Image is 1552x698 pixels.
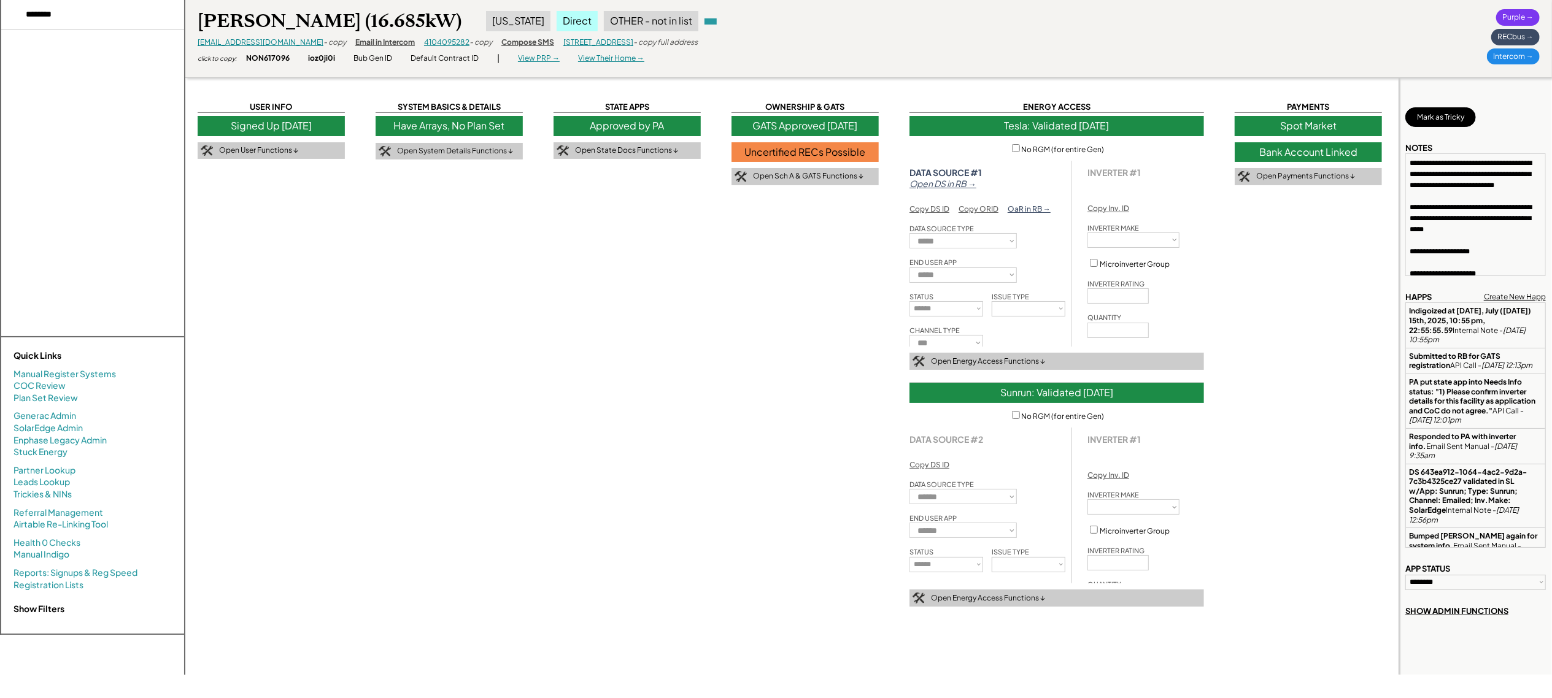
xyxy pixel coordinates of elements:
[323,37,346,48] div: - copy
[308,53,335,64] div: ioz0ji0i
[909,292,933,301] div: STATUS
[1409,351,1542,370] div: API Call -
[1409,531,1538,550] strong: Bumped [PERSON_NAME] again for system info.
[198,101,345,113] div: USER INFO
[14,422,83,434] a: SolarEdge Admin
[14,476,70,488] a: Leads Lookup
[1409,467,1527,515] strong: DS 643ea912-1064-4ac2-9d2a-7c3b4325ce27 validated in SL w/App: Sunrun; Type: Sunrun; Channel: Ema...
[1481,361,1532,370] em: [DATE] 12:13pm
[909,224,974,233] div: DATA SOURCE TYPE
[1409,351,1502,370] strong: Submitted to RB for GATS registration
[379,146,391,157] img: tool-icon.png
[557,11,598,31] div: Direct
[1238,171,1250,182] img: tool-icon.png
[1022,412,1105,421] label: No RGM (for entire Gen)
[486,11,550,31] div: [US_STATE]
[909,547,933,556] div: STATUS
[14,518,108,531] a: Airtable Re-Linking Tool
[992,547,1029,556] div: ISSUE TYPE
[14,488,72,500] a: Trickies & NINs
[424,37,469,47] a: 4104095282
[909,116,1204,136] div: Tesla: Validated [DATE]
[1409,531,1542,560] div: Email Sent Manual -
[1409,306,1532,334] strong: Indigoized at [DATE], July ([DATE]) 15th, 2025, 10:55 pm, 22:55:55.59
[909,434,983,445] strong: DATA SOURCE #2
[909,480,974,489] div: DATA SOURCE TYPE
[909,513,957,523] div: END USER APP
[198,9,461,33] div: [PERSON_NAME] (16.685kW)
[14,410,76,422] a: Generac Admin
[1256,171,1355,182] div: Open Payments Functions ↓
[1087,167,1141,178] div: INVERTER #1
[1235,116,1382,136] div: Spot Market
[909,101,1204,113] div: ENERGY ACCESS
[909,581,960,591] div: CHANNEL TYPE
[518,53,560,64] div: View PRP →
[198,116,345,136] div: Signed Up [DATE]
[14,446,68,458] a: Stuck Energy
[376,101,523,113] div: SYSTEM BASICS & DETAILS
[201,145,213,156] img: tool-icon.png
[1491,29,1540,45] div: RECbus →
[14,548,69,561] a: Manual Indigo
[633,37,698,48] div: - copy full address
[469,37,492,48] div: - copy
[353,53,392,64] div: Bub Gen ID
[913,356,925,367] img: tool-icon.png
[1087,490,1139,499] div: INVERTER MAKE
[1008,204,1051,215] div: OaR in RB →
[14,434,107,447] a: Enphase Legacy Admin
[1405,291,1432,302] div: HAPPS
[1087,313,1121,322] div: QUANTITY
[14,507,103,519] a: Referral Management
[1405,563,1450,574] div: APP STATUS
[198,54,237,63] div: click to copy:
[1409,432,1542,461] div: Email Sent Manual -
[355,37,415,48] div: Email in Intercom
[397,146,513,156] div: Open System Details Functions ↓
[1409,442,1518,461] em: [DATE] 9:35am
[909,460,949,470] div: Copy DS ID
[14,579,83,591] a: Registration Lists
[1022,145,1105,154] label: No RGM (for entire Gen)
[1409,432,1517,451] strong: Responded to PA with inverter info.
[198,37,323,47] a: [EMAIL_ADDRESS][DOMAIN_NAME]
[1409,415,1461,424] em: [DATE] 12:01pm
[14,368,116,380] a: Manual Register Systems
[14,464,75,477] a: Partner Lookup
[1487,48,1540,65] div: Intercom →
[909,178,976,189] em: Open DS in RB →
[992,292,1029,301] div: ISSUE TYPE
[246,53,290,64] div: NON617096
[1087,204,1129,214] div: Copy Inv. ID
[909,258,957,267] div: END USER APP
[1496,9,1540,26] div: Purple →
[1235,101,1382,113] div: PAYMENTS
[732,116,879,136] div: GATS Approved [DATE]
[604,11,698,31] div: OTHER - not in list
[1100,526,1170,535] label: Microinverter Group
[14,567,137,579] a: Reports: Signups & Reg Speed
[909,326,960,335] div: CHANNEL TYPE
[1235,142,1382,162] div: Bank Account Linked
[575,145,678,156] div: Open State Docs Functions ↓
[1405,142,1432,153] div: NOTES
[1409,505,1520,524] em: [DATE] 12:56pm
[14,537,80,549] a: Health 0 Checks
[14,380,66,392] a: COC Review
[411,53,479,64] div: Default Contract ID
[219,145,298,156] div: Open User Functions ↓
[931,593,1045,604] div: Open Energy Access Functions ↓
[14,603,64,614] strong: Show Filters
[1087,434,1141,445] div: INVERTER #1
[1087,470,1129,481] div: Copy Inv. ID
[909,204,949,215] div: Copy DS ID
[1405,605,1508,616] div: SHOW ADMIN FUNCTIONS
[1484,292,1546,302] div: Create New Happ
[1409,377,1537,415] strong: PA put state app into Needs Info status: "1) Please confirm inverter details for this facility as...
[732,101,879,113] div: OWNERSHIP & GATS
[14,392,78,404] a: Plan Set Review
[732,142,879,162] div: Uncertified RECs Possible
[563,37,633,47] a: [STREET_ADDRESS]
[1087,580,1121,589] div: QUANTITY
